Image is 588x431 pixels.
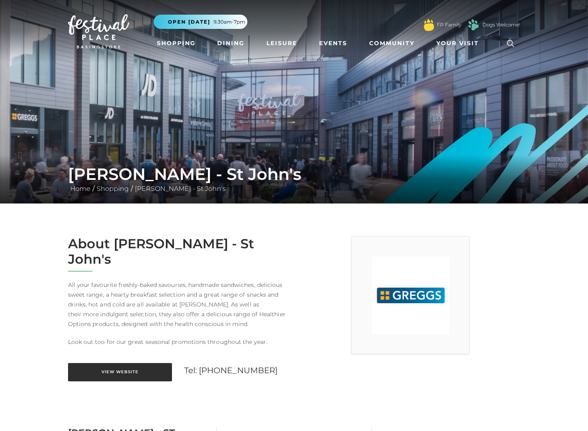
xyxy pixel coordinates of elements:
a: [PERSON_NAME] - St John's [133,185,228,193]
a: Leisure [263,36,300,51]
a: Community [366,36,418,51]
h1: [PERSON_NAME] - St John's [68,164,520,184]
div: / / [62,164,526,194]
button: Open [DATE] 9.30am-7pm [154,15,247,29]
p: Look out too for our great seasonal promotions throughout the year. [68,337,288,347]
a: FP Family [437,21,461,28]
span: Your Visit [436,39,479,48]
a: Shopping [154,36,199,51]
a: View Website [68,363,172,381]
a: Tel: [PHONE_NUMBER] [184,365,278,375]
span: Open [DATE] [168,18,210,26]
a: Shopping [95,185,131,193]
img: Festival Place Logo [68,14,129,48]
a: Events [316,36,350,51]
a: Home [68,185,92,193]
p: All your favourite freshly-baked savouries, handmade sandwiches, delicious sweet range, a hearty ... [68,280,288,329]
a: Your Visit [433,36,486,51]
a: Dogs Welcome! [482,21,520,28]
span: 9.30am-7pm [214,18,245,26]
a: Dining [214,36,248,51]
h2: About [PERSON_NAME] - St John's [68,236,288,267]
